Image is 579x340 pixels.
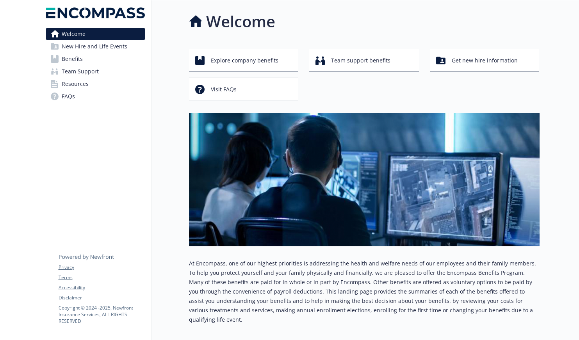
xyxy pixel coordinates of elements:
a: New Hire and Life Events [46,40,145,53]
span: Team Support [62,65,99,78]
span: Benefits [62,53,83,65]
a: Benefits [46,53,145,65]
a: FAQs [46,90,145,103]
img: overview page banner [189,113,540,246]
p: Copyright © 2024 - 2025 , Newfront Insurance Services, ALL RIGHTS RESERVED [59,304,144,324]
span: Visit FAQs [211,82,237,97]
span: Resources [62,78,89,90]
button: Explore company benefits [189,49,299,71]
span: Welcome [62,28,86,40]
span: FAQs [62,90,75,103]
h1: Welcome [206,10,275,33]
a: Team Support [46,65,145,78]
button: Get new hire information [430,49,540,71]
span: Get new hire information [452,53,518,68]
span: Team support benefits [331,53,390,68]
a: Resources [46,78,145,90]
button: Visit FAQs [189,78,299,100]
a: Terms [59,274,144,281]
span: New Hire and Life Events [62,40,127,53]
button: Team support benefits [309,49,419,71]
a: Disclaimer [59,294,144,301]
span: Explore company benefits [211,53,278,68]
p: At Encompass, one of our highest priorities is addressing the health and welfare needs of our emp... [189,259,540,324]
a: Accessibility [59,284,144,291]
a: Welcome [46,28,145,40]
a: Privacy [59,264,144,271]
